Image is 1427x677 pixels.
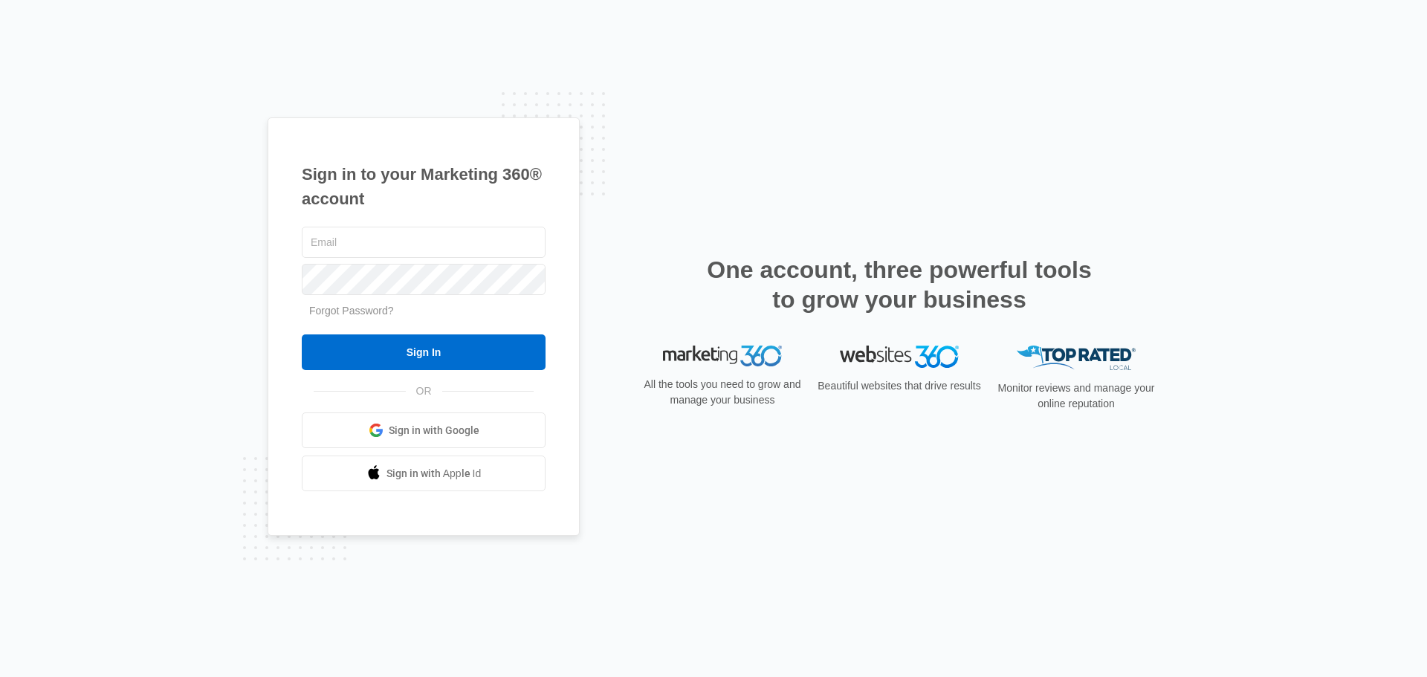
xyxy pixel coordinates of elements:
[302,456,546,491] a: Sign in with Apple Id
[406,383,442,399] span: OR
[663,346,782,366] img: Marketing 360
[302,334,546,370] input: Sign In
[702,255,1096,314] h2: One account, three powerful tools to grow your business
[1017,346,1136,370] img: Top Rated Local
[386,466,482,482] span: Sign in with Apple Id
[309,305,394,317] a: Forgot Password?
[302,227,546,258] input: Email
[816,378,983,394] p: Beautiful websites that drive results
[389,423,479,438] span: Sign in with Google
[302,412,546,448] a: Sign in with Google
[840,346,959,367] img: Websites 360
[993,380,1159,412] p: Monitor reviews and manage your online reputation
[302,162,546,211] h1: Sign in to your Marketing 360® account
[639,377,806,408] p: All the tools you need to grow and manage your business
